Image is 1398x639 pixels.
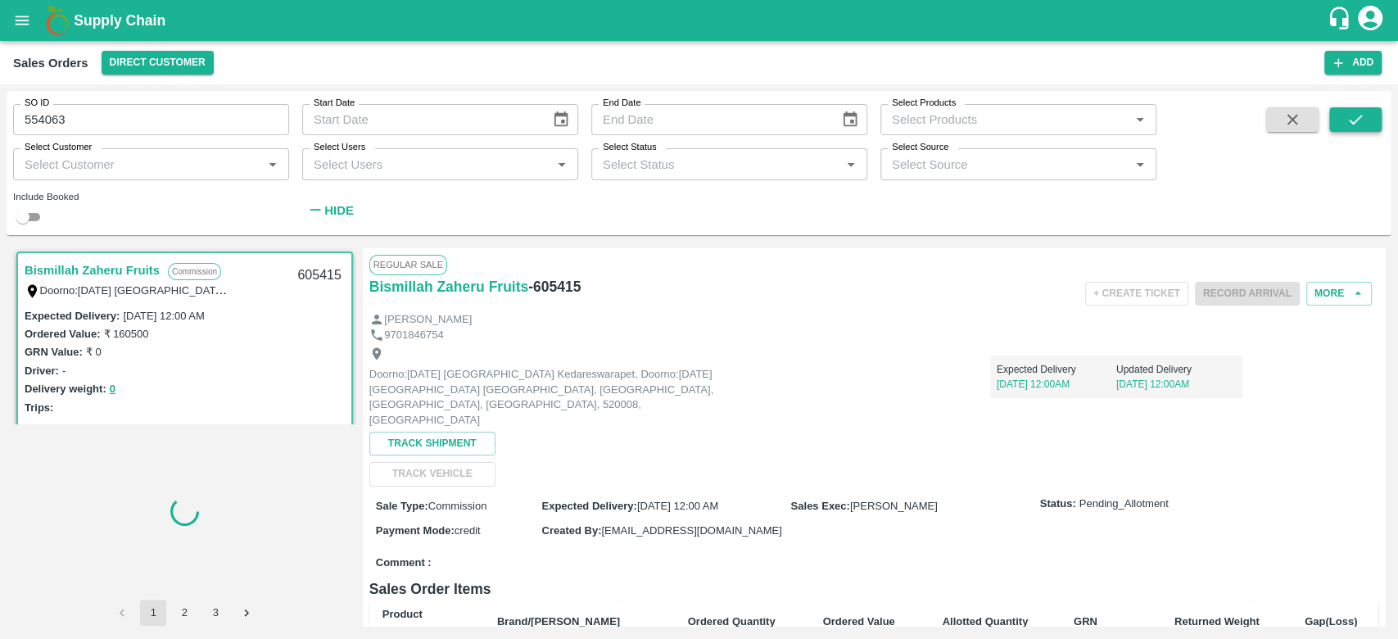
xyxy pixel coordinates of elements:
label: Select Status [603,141,657,154]
b: Gap(Loss) [1305,615,1357,628]
label: Select Source [892,141,948,154]
b: Ordered Quantity [688,615,776,628]
p: 9701846754 [384,328,443,343]
button: Go to page 2 [171,600,197,626]
label: Delivery weight: [25,383,106,395]
img: logo [41,4,74,37]
input: Select Status [596,153,835,174]
button: Add [1324,51,1382,75]
button: Hide [302,197,358,224]
span: Please dispatch the trip before ending [1195,286,1300,299]
p: Doorno:[DATE] [GEOGRAPHIC_DATA] Kedareswarapet, Doorno:[DATE] [GEOGRAPHIC_DATA] [GEOGRAPHIC_DATA]... [369,367,738,428]
button: More [1306,282,1372,306]
button: Track Shipment [369,432,495,455]
p: Updated Delivery [1116,362,1236,377]
a: Bismillah Zaheru Fruits [25,260,160,281]
button: Open [551,154,572,175]
button: Go to page 3 [202,600,228,626]
span: [EMAIL_ADDRESS][DOMAIN_NAME] [601,524,781,537]
label: [DATE] 12:00 AM [123,310,204,322]
label: Sales Exec : [791,500,850,512]
a: Bismillah Zaheru Fruits [369,275,528,298]
b: GRN [1074,615,1097,628]
span: Regular Sale [369,255,447,274]
button: Select DC [102,51,214,75]
label: Start Date [314,97,355,110]
label: Select Users [314,141,365,154]
input: Select Products [885,109,1124,130]
input: Select Users [307,153,546,174]
h6: Sales Order Items [369,578,1378,600]
span: credit [455,524,481,537]
p: [PERSON_NAME] [384,312,472,328]
b: Supply Chain [74,12,165,29]
b: Product [382,608,423,620]
b: Ordered Value [823,615,895,628]
b: Brand/[PERSON_NAME] [497,615,620,628]
label: - [62,365,66,377]
p: [DATE] 12:00AM [1116,377,1236,392]
button: Open [1129,109,1151,130]
label: Expected Delivery : [25,310,120,322]
input: Enter SO ID [13,104,289,135]
div: Include Booked [13,189,289,204]
label: Trips: [25,401,53,414]
span: Commission [428,500,487,512]
button: Go to next page [233,600,260,626]
span: [PERSON_NAME] [850,500,938,512]
label: ₹ 0 [86,346,102,358]
label: Expected Delivery : [541,500,636,512]
p: Commission [168,263,221,280]
input: Select Customer [18,153,257,174]
input: Start Date [302,104,539,135]
label: GRN Value: [25,346,83,358]
label: Created By : [541,524,601,537]
span: [DATE] 12:00 AM [637,500,718,512]
span: Pending_Allotment [1079,496,1169,512]
button: Open [262,154,283,175]
label: Sale Type : [376,500,428,512]
label: End Date [603,97,640,110]
div: Sales Orders [13,52,88,74]
div: customer-support [1327,6,1355,35]
div: SKU [382,623,471,638]
button: Choose date [545,104,577,135]
label: Comment : [376,555,432,571]
button: page 1 [140,600,166,626]
label: Select Customer [25,141,92,154]
b: Returned Weight [1174,615,1260,628]
div: 605415 [287,256,351,295]
button: Open [1129,154,1151,175]
strong: Hide [324,204,353,217]
a: Supply Chain [74,9,1327,32]
label: Ordered Value: [25,328,100,340]
button: 0 [110,380,115,399]
label: ₹ 160500 [103,328,148,340]
label: Status: [1040,496,1076,512]
button: open drawer [3,2,41,39]
div: account of current user [1355,3,1385,38]
input: End Date [591,104,828,135]
b: Allotted Quantity [943,615,1029,628]
label: Driver: [25,365,59,377]
h6: - 605415 [528,275,581,298]
p: Expected Delivery [997,362,1116,377]
label: Select Products [892,97,956,110]
label: Payment Mode : [376,524,455,537]
button: Open [840,154,862,175]
label: SO ID [25,97,49,110]
nav: pagination navigation [106,600,262,626]
label: Doorno:[DATE] [GEOGRAPHIC_DATA] Kedareswarapet, Doorno:[DATE] [GEOGRAPHIC_DATA] [GEOGRAPHIC_DATA]... [40,283,1119,297]
p: [DATE] 12:00AM [997,377,1116,392]
button: Choose date [835,104,866,135]
input: Select Source [885,153,1124,174]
